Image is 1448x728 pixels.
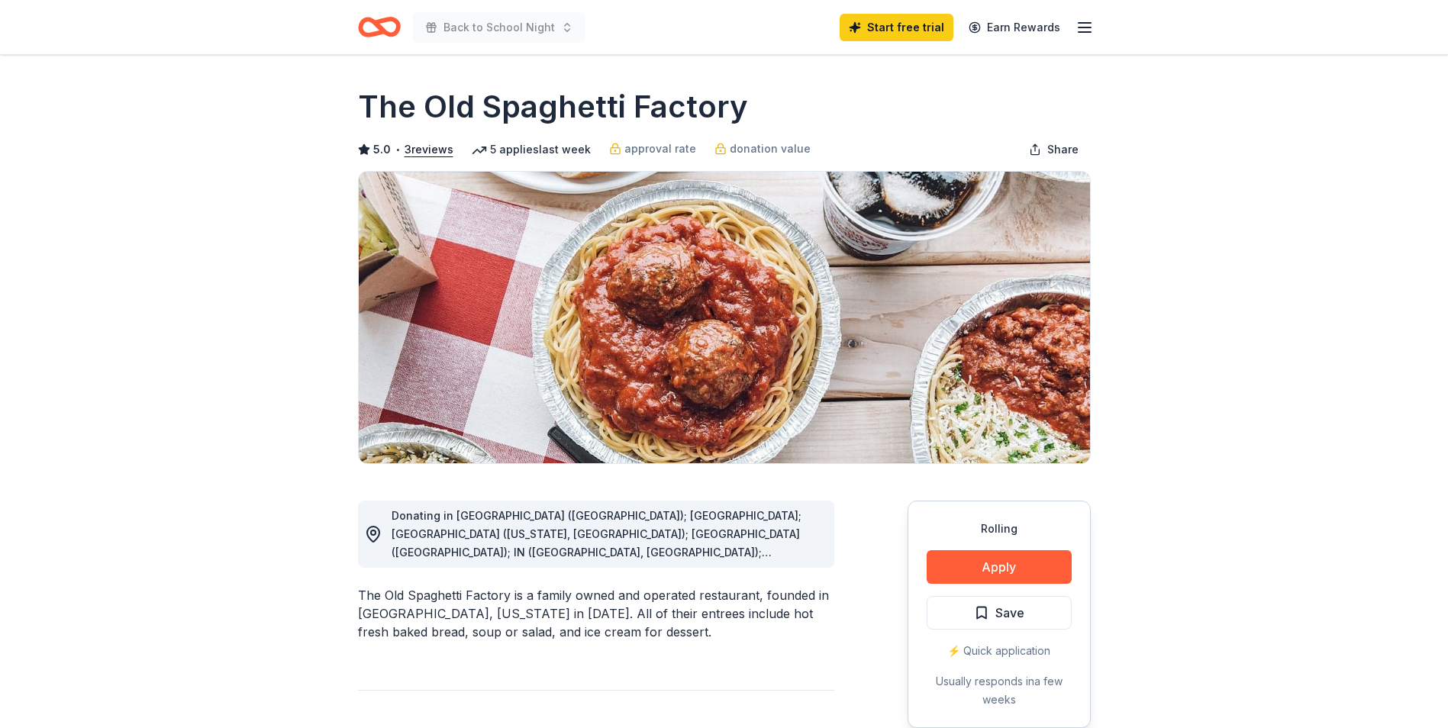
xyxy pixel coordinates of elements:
[405,140,453,159] button: 3reviews
[413,12,585,43] button: Back to School Night
[959,14,1069,41] a: Earn Rewards
[730,140,811,158] span: donation value
[395,143,400,156] span: •
[443,18,555,37] span: Back to School Night
[392,509,805,723] span: Donating in [GEOGRAPHIC_DATA] ([GEOGRAPHIC_DATA]); [GEOGRAPHIC_DATA]; [GEOGRAPHIC_DATA] ([US_STAT...
[927,642,1072,660] div: ⚡️ Quick application
[358,85,748,128] h1: The Old Spaghetti Factory
[927,520,1072,538] div: Rolling
[927,672,1072,709] div: Usually responds in a few weeks
[1017,134,1091,165] button: Share
[714,140,811,158] a: donation value
[995,603,1024,623] span: Save
[359,172,1090,463] img: Image for The Old Spaghetti Factory
[624,140,696,158] span: approval rate
[358,586,834,641] div: The Old Spaghetti Factory is a family owned and operated restaurant, founded in [GEOGRAPHIC_DATA]...
[1047,140,1079,159] span: Share
[472,140,591,159] div: 5 applies last week
[927,550,1072,584] button: Apply
[840,14,953,41] a: Start free trial
[609,140,696,158] a: approval rate
[358,9,401,45] a: Home
[927,596,1072,630] button: Save
[373,140,391,159] span: 5.0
